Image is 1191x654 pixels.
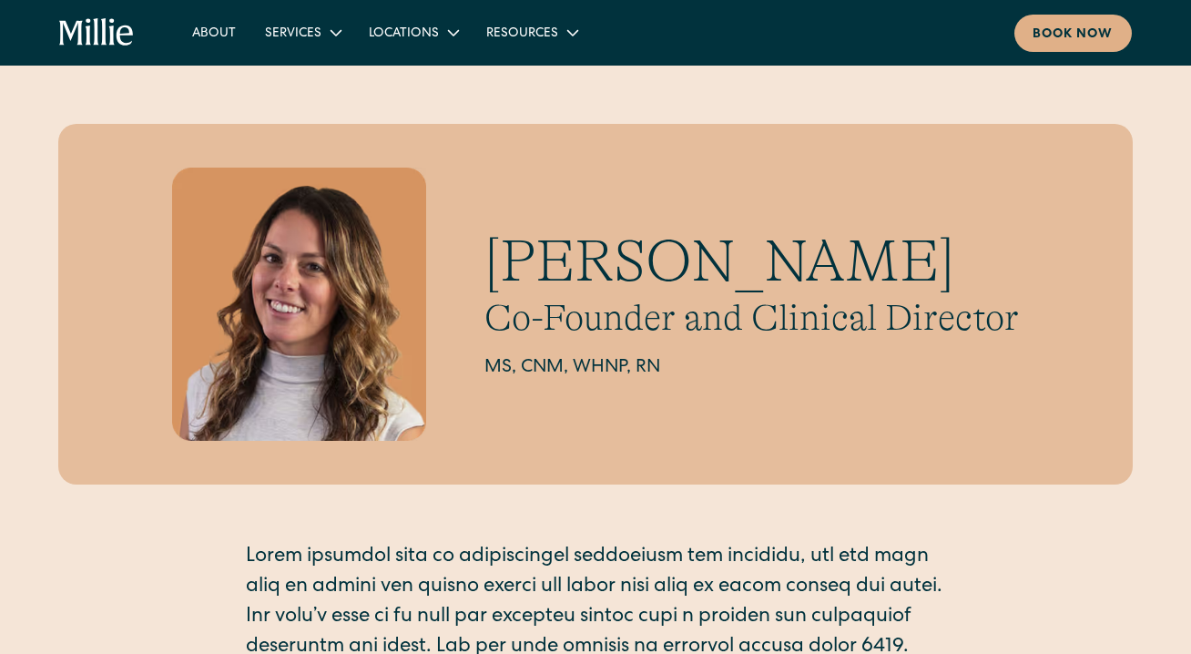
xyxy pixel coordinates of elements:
div: Book now [1033,26,1114,45]
div: Locations [354,17,472,47]
div: Resources [472,17,591,47]
h2: Co-Founder and Clinical Director [484,296,1019,340]
div: Resources [486,25,558,44]
div: Services [265,25,321,44]
a: About [178,17,250,47]
h2: MS, CNM, WHNP, RN [484,354,1019,382]
h1: [PERSON_NAME] [484,227,1019,297]
div: Services [250,17,354,47]
a: Book now [1014,15,1132,52]
a: home [59,18,134,47]
div: Locations [369,25,439,44]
